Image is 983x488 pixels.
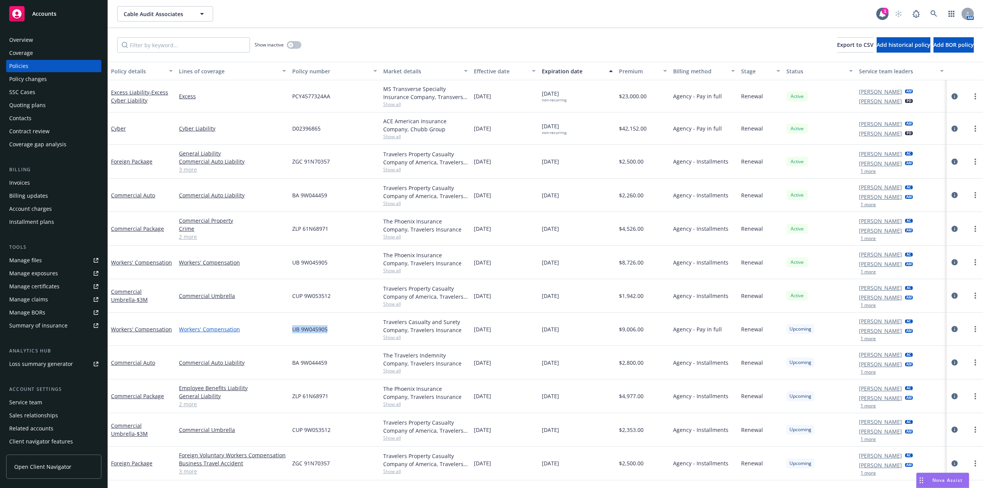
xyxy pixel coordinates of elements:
span: Renewal [741,426,763,434]
button: Export to CSV [837,37,874,53]
button: Market details [380,62,471,80]
span: Active [789,225,805,232]
a: General Liability [179,149,286,157]
span: - $3M [135,296,148,303]
a: [PERSON_NAME] [859,351,902,359]
button: 1 more [861,303,876,308]
a: Manage exposures [6,267,101,280]
span: Export to CSV [837,41,874,48]
div: Lines of coverage [179,67,278,75]
div: ACE American Insurance Company, Chubb Group [383,117,468,133]
button: Expiration date [539,62,616,80]
a: more [971,92,980,101]
a: circleInformation [950,92,959,101]
a: circleInformation [950,425,959,434]
a: Manage files [6,254,101,266]
span: Show all [383,301,468,307]
span: Accounts [32,11,56,17]
span: Renewal [741,92,763,100]
span: $2,353.00 [619,426,644,434]
span: Renewal [741,325,763,333]
span: [DATE] [542,191,559,199]
span: [DATE] [474,191,491,199]
span: Agency - Installments [673,157,728,165]
span: Renewal [741,292,763,300]
a: Workers' Compensation [179,325,286,333]
a: [PERSON_NAME] [859,461,902,469]
a: [PERSON_NAME] [859,427,902,435]
span: [DATE] [542,89,566,103]
a: Commercial Property [179,217,286,225]
a: circleInformation [950,324,959,334]
span: Renewal [741,359,763,367]
button: Effective date [471,62,539,80]
button: Premium [616,62,670,80]
a: more [971,157,980,166]
a: circleInformation [950,190,959,200]
div: Installment plans [9,216,54,228]
span: Active [789,125,805,132]
span: UB 9W045905 [292,325,328,333]
a: Quoting plans [6,99,101,111]
a: [PERSON_NAME] [859,217,902,225]
div: Quoting plans [9,99,46,111]
a: Account charges [6,203,101,215]
div: The Travelers Indemnity Company, Travelers Insurance [383,351,468,367]
a: Sales relationships [6,409,101,422]
a: Business Travel Accident [179,459,286,467]
span: ZGC 91N70357 [292,157,330,165]
a: [PERSON_NAME] [859,327,902,335]
div: The Phoenix Insurance Company, Travelers Insurance [383,251,468,267]
a: Workers' Compensation [179,258,286,266]
a: Contacts [6,112,101,124]
a: circleInformation [950,224,959,233]
a: Excess Liability [111,89,168,104]
a: Switch app [944,6,959,22]
button: Nova Assist [916,473,969,488]
span: ZLP 61N68971 [292,225,328,233]
span: $1,942.00 [619,292,644,300]
a: Commercial Umbrella [111,422,148,437]
div: Coverage [9,47,33,59]
a: Excess [179,92,286,100]
span: [DATE] [474,124,491,132]
a: Accounts [6,3,101,25]
div: Policies [9,60,28,72]
a: Client navigator features [6,435,101,448]
span: Active [789,158,805,165]
span: [DATE] [474,92,491,100]
div: Tools [6,243,101,251]
span: [DATE] [542,292,559,300]
span: Show all [383,233,468,240]
div: Travelers Property Casualty Company of America, Travelers Insurance [383,452,468,468]
span: ZLP 61N68971 [292,392,328,400]
a: Commercial Umbrella [179,426,286,434]
a: 2 more [179,400,286,408]
span: Agency - Installments [673,292,728,300]
button: Lines of coverage [176,62,289,80]
span: Add historical policy [877,41,930,48]
span: Show all [383,334,468,341]
a: Service team [6,396,101,409]
span: Show inactive [255,41,284,48]
span: Show all [383,468,468,475]
a: Crime [179,225,286,233]
a: [PERSON_NAME] [859,150,902,158]
a: Commercial Auto [111,192,155,199]
a: more [971,358,980,367]
span: Show all [383,401,468,407]
div: Manage certificates [9,280,60,293]
button: Service team leaders [856,62,947,80]
div: Invoices [9,177,30,189]
a: [PERSON_NAME] [859,193,902,201]
span: Renewal [741,258,763,266]
a: Workers' Compensation [111,259,172,266]
span: Nova Assist [932,477,963,483]
a: [PERSON_NAME] [859,384,902,392]
a: [PERSON_NAME] [859,452,902,460]
span: $2,260.00 [619,191,644,199]
span: $4,526.00 [619,225,644,233]
a: circleInformation [950,124,959,133]
span: Agency - Installments [673,459,728,467]
span: Agency - Installments [673,426,728,434]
